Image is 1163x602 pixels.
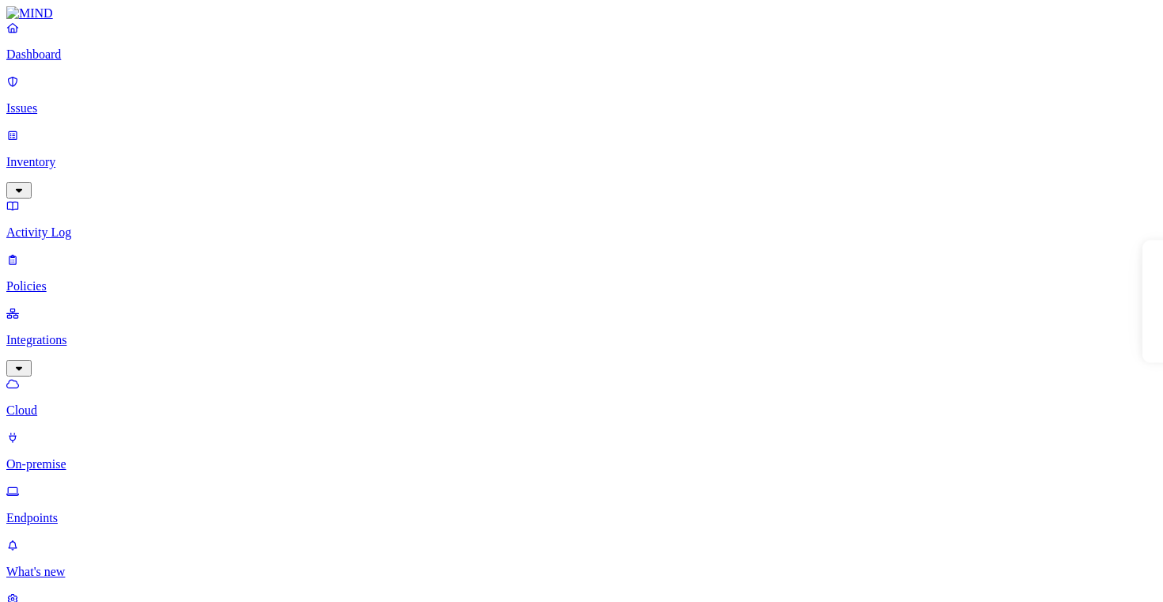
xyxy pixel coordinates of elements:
[6,457,1157,471] p: On-premise
[6,6,1157,21] a: MIND
[6,6,53,21] img: MIND
[6,538,1157,579] a: What's new
[6,21,1157,62] a: Dashboard
[6,430,1157,471] a: On-premise
[6,155,1157,169] p: Inventory
[6,225,1157,240] p: Activity Log
[6,199,1157,240] a: Activity Log
[6,511,1157,525] p: Endpoints
[6,279,1157,293] p: Policies
[6,101,1157,115] p: Issues
[6,484,1157,525] a: Endpoints
[6,306,1157,374] a: Integrations
[6,377,1157,418] a: Cloud
[6,252,1157,293] a: Policies
[6,74,1157,115] a: Issues
[6,47,1157,62] p: Dashboard
[6,403,1157,418] p: Cloud
[6,565,1157,579] p: What's new
[6,128,1157,196] a: Inventory
[6,333,1157,347] p: Integrations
